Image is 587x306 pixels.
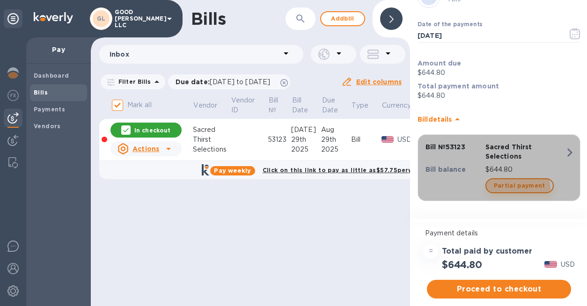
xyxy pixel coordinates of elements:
h1: Bills [191,9,226,29]
b: Pay weekly [214,167,251,174]
div: 53123 [268,135,291,145]
p: Payment details [425,228,573,238]
b: Dashboard [34,72,69,79]
button: Partial payment [485,178,554,193]
p: Bill № [269,95,279,115]
p: Sacred Thirst Selections [485,142,565,161]
p: $644.80 [418,91,580,101]
span: Due Date [322,95,351,115]
p: Vendor [193,101,217,110]
div: 29th [291,135,321,145]
b: Payments [34,106,65,113]
span: Bill Date [292,95,321,115]
p: $644.80 [418,68,580,78]
b: Bills [34,89,48,96]
p: GOOD [PERSON_NAME] LLC [115,9,161,29]
p: Bill Date [292,95,308,115]
span: Bill № [269,95,291,115]
p: Mark all [127,100,152,110]
p: USD [397,135,412,145]
div: Bill [351,135,382,145]
span: Type [352,101,381,110]
p: Filter Bills [115,78,151,86]
div: Selections [193,145,230,154]
button: Bill №53123Sacred Thirst SelectionsBill balance$644.80Partial payment [418,134,580,201]
p: Due date : [176,77,275,87]
p: Bill № 53123 [426,142,482,152]
div: = [423,244,438,259]
p: Due Date [322,95,338,115]
b: GL [97,15,106,22]
img: USD [382,136,394,143]
p: In checkout [134,126,170,134]
p: Pay [34,45,83,54]
label: Date of the payments [418,22,482,28]
div: 2025 [321,145,351,154]
span: [DATE] to [DATE] [210,78,270,86]
div: Due date:[DATE] to [DATE] [168,74,291,89]
p: Currency [382,101,411,110]
b: Click on this link to pay as little as $57.75 per week [263,167,425,174]
b: Total payment amount [418,82,499,90]
div: Thirst [193,135,230,145]
b: Amount due [418,59,462,67]
button: Addbill [320,11,365,26]
span: Add bill [329,13,357,24]
h3: Total paid by customer [442,247,532,256]
img: USD [544,261,557,268]
button: Proceed to checkout [427,280,571,299]
div: [DATE] [291,125,321,135]
img: Foreign exchange [7,90,19,101]
p: Inbox [110,50,280,59]
div: Aug [321,125,351,135]
b: Bill details [418,116,452,123]
p: Bill balance [426,165,482,174]
b: Vendors [34,123,61,130]
u: Edit columns [356,78,402,86]
div: 2025 [291,145,321,154]
img: Logo [34,12,73,23]
u: Actions [132,145,159,153]
p: $644.80 [485,165,565,175]
p: USD [561,260,575,270]
span: Vendor ID [231,95,267,115]
p: Vendor ID [231,95,255,115]
div: 29th [321,135,351,145]
p: Type [352,101,368,110]
div: Billdetails [418,104,580,134]
div: Sacred [193,125,230,135]
span: Vendor [193,101,229,110]
div: Unpin categories [4,9,22,28]
h2: $644.80 [442,259,482,270]
span: Proceed to checkout [434,284,564,295]
span: Partial payment [494,180,545,191]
